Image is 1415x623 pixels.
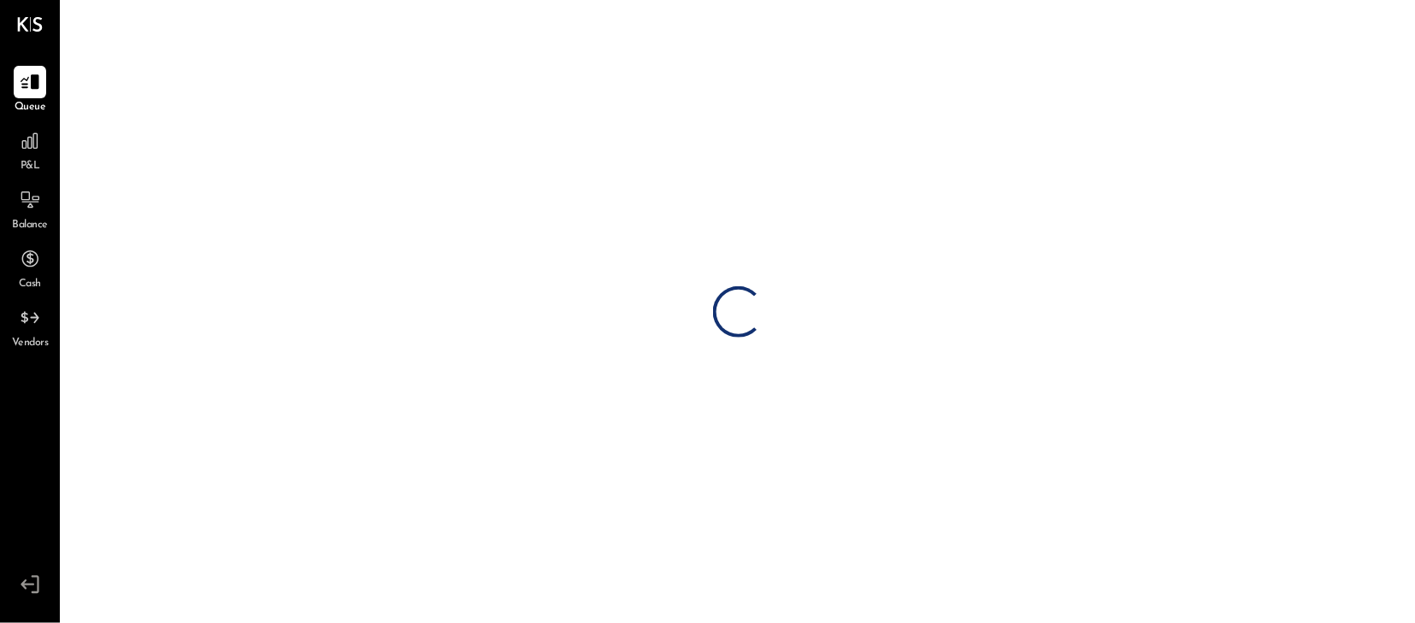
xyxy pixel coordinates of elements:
span: Cash [19,277,41,292]
a: Balance [1,184,59,233]
a: Vendors [1,302,59,351]
a: Cash [1,243,59,292]
span: P&L [21,159,40,174]
span: Queue [15,100,46,115]
a: Queue [1,66,59,115]
span: Balance [12,218,48,233]
a: P&L [1,125,59,174]
span: Vendors [12,336,49,351]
